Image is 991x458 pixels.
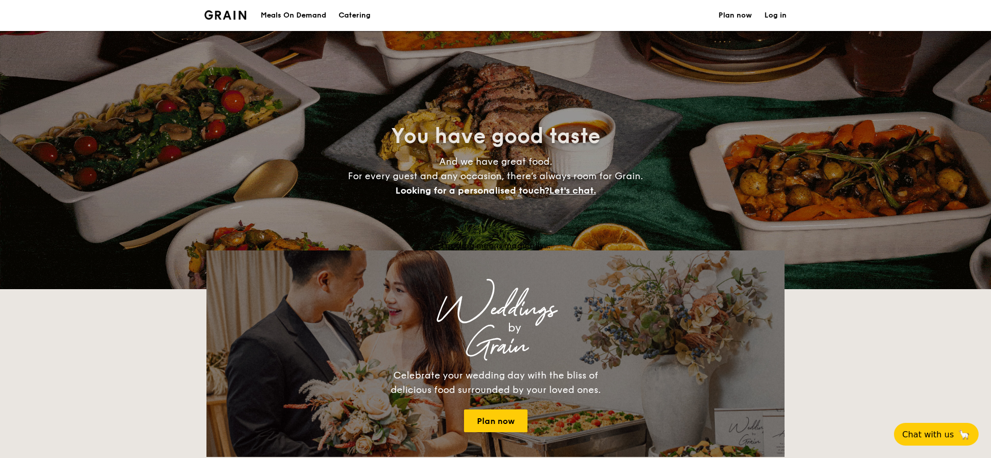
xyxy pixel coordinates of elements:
[297,300,694,319] div: Weddings
[204,10,246,20] img: Grain
[894,423,979,446] button: Chat with us🦙
[297,337,694,356] div: Grain
[902,430,954,439] span: Chat with us
[335,319,694,337] div: by
[379,368,612,397] div: Celebrate your wedding day with the bliss of delicious food surrounded by your loved ones.
[958,429,970,440] span: 🦙
[206,241,785,250] div: Loading menus magically...
[464,409,528,432] a: Plan now
[549,185,596,196] span: Let's chat.
[204,10,246,20] a: Logotype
